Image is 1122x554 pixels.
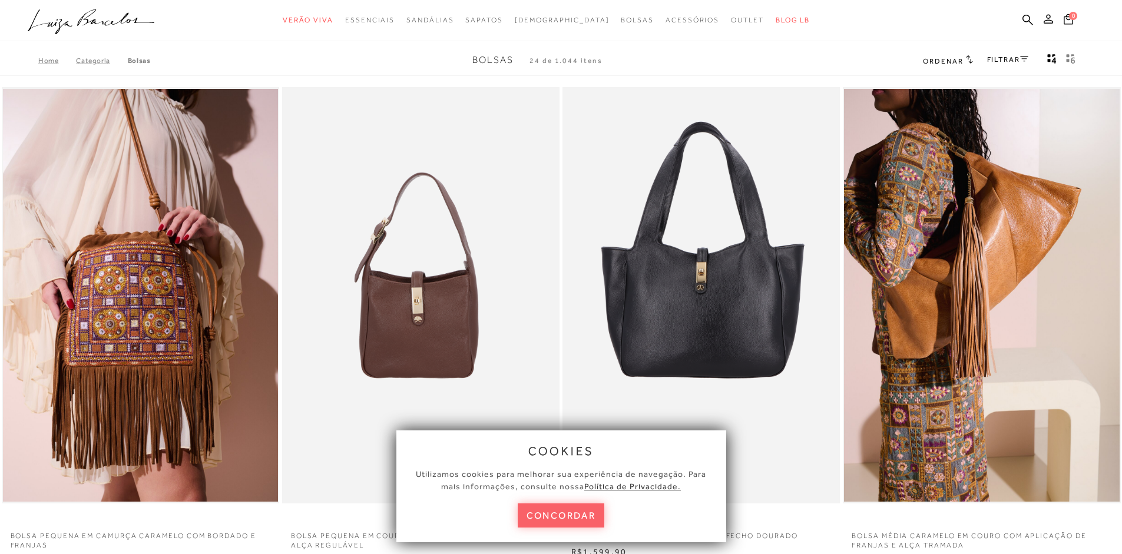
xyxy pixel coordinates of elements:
span: [DEMOGRAPHIC_DATA] [515,16,610,24]
img: BOLSA MÉDIA CARAMELO EM COURO COM APLICAÇÃO DE FRANJAS E ALÇA TRAMADA [844,89,1119,502]
span: Bolsas [621,16,654,24]
a: noSubCategoriesText [465,9,502,31]
span: 0 [1069,12,1077,20]
span: Outlet [731,16,764,24]
a: Bolsas [128,57,151,65]
a: BOLSA MÉDIA CARAMELO EM COURO COM APLICAÇÃO DE FRANJAS E ALÇA TRAMADA [843,524,1120,551]
span: Utilizamos cookies para melhorar sua experiência de navegação. Para mais informações, consulte nossa [416,469,706,491]
span: cookies [528,444,594,457]
a: noSubCategoriesText [283,9,333,31]
span: Sapatos [465,16,502,24]
a: noSubCategoriesText [731,9,764,31]
span: BLOG LB [776,16,810,24]
a: noSubCategoriesText [515,9,610,31]
a: BOLSA PEQUENA EM COURO CAFÉ COM FECHO DOURADO E ALÇA REGULÁVEL [282,524,560,551]
a: BOLSA MÉDIA CARAMELO EM COURO COM APLICAÇÃO DE FRANJAS E ALÇA TRAMADA BOLSA MÉDIA CARAMELO EM COU... [844,89,1119,502]
span: Sandálias [406,16,454,24]
span: Acessórios [666,16,719,24]
img: BOLSA PEQUENA EM COURO CAFÉ COM FECHO DOURADO E ALÇA REGULÁVEL [283,89,558,502]
a: BOLSA MÉDIA EM COURO PRETO COM FECHO DOURADO BOLSA MÉDIA EM COURO PRETO COM FECHO DOURADO [564,89,839,502]
a: noSubCategoriesText [345,9,395,31]
a: Política de Privacidade. [584,482,681,491]
a: Categoria [76,57,127,65]
a: BLOG LB [776,9,810,31]
a: FILTRAR [987,55,1028,64]
a: BOLSA PEQUENA EM CAMURÇA CARAMELO COM BORDADO E FRANJAS BOLSA PEQUENA EM CAMURÇA CARAMELO COM BOR... [3,89,278,502]
img: BOLSA MÉDIA EM COURO PRETO COM FECHO DOURADO [564,89,839,502]
img: BOLSA PEQUENA EM CAMURÇA CARAMELO COM BORDADO E FRANJAS [3,89,278,502]
span: 24 de 1.044 itens [529,57,603,65]
button: concordar [518,503,605,528]
a: noSubCategoriesText [621,9,654,31]
a: noSubCategoriesText [406,9,454,31]
button: Mostrar 4 produtos por linha [1044,53,1060,68]
a: BOLSA PEQUENA EM CAMURÇA CARAMELO COM BORDADO E FRANJAS [2,524,279,551]
button: gridText6Desc [1063,53,1079,68]
button: 0 [1060,13,1077,29]
span: Essenciais [345,16,395,24]
a: noSubCategoriesText [666,9,719,31]
span: Ordenar [923,57,963,65]
a: Home [38,57,76,65]
a: BOLSA PEQUENA EM COURO CAFÉ COM FECHO DOURADO E ALÇA REGULÁVEL BOLSA PEQUENA EM COURO CAFÉ COM FE... [283,89,558,502]
span: Bolsas [472,55,514,65]
span: Verão Viva [283,16,333,24]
